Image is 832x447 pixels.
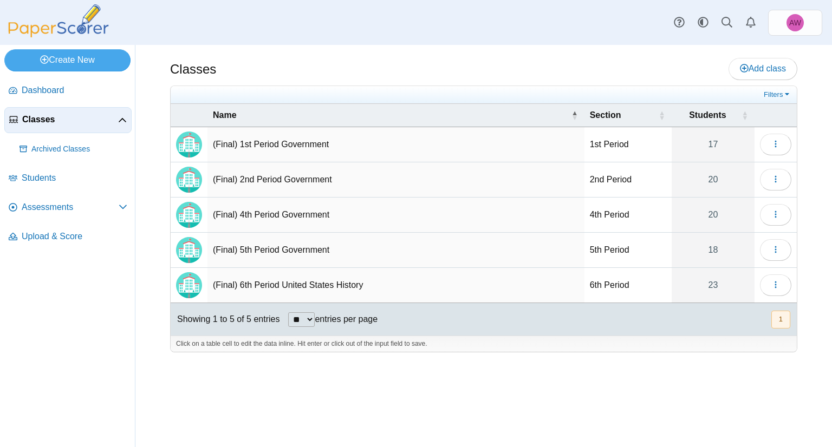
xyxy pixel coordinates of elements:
td: 1st Period [584,127,672,162]
span: Students [22,172,127,184]
td: 6th Period [584,268,672,303]
td: 2nd Period [584,162,672,198]
a: Assessments [4,195,132,221]
a: Dashboard [4,78,132,104]
nav: pagination [770,311,790,328]
img: PaperScorer [4,4,113,37]
span: Students : Activate to sort [742,104,748,127]
span: Adam Williams [786,14,804,31]
img: Locally created class [176,202,202,228]
a: Students [4,166,132,192]
a: 23 [672,268,755,303]
label: entries per page [315,314,378,324]
img: Locally created class [176,237,202,263]
button: 1 [771,311,790,328]
td: 4th Period [584,198,672,233]
a: Alerts [739,11,763,35]
img: Locally created class [176,167,202,193]
a: Archived Classes [15,136,132,162]
a: Create New [4,49,131,71]
a: 17 [672,127,755,162]
a: PaperScorer [4,30,113,39]
span: Upload & Score [22,231,127,242]
a: Classes [4,107,132,133]
span: Archived Classes [31,144,127,155]
span: Students [689,110,726,120]
td: (Final) 4th Period Government [207,198,584,233]
span: Classes [22,114,118,126]
div: Showing 1 to 5 of 5 entries [171,303,279,336]
td: (Final) 1st Period Government [207,127,584,162]
span: Dashboard [22,84,127,96]
h1: Classes [170,60,216,78]
div: Click on a table cell to edit the data inline. Hit enter or click out of the input field to save. [171,336,797,352]
span: Section [590,110,621,120]
a: Upload & Score [4,224,132,250]
a: Add class [729,58,797,80]
span: Name : Activate to invert sorting [571,104,578,127]
span: Adam Williams [789,19,801,27]
a: 20 [672,162,755,197]
td: (Final) 2nd Period Government [207,162,584,198]
td: (Final) 6th Period United States History [207,268,584,303]
a: Adam Williams [768,10,822,36]
img: Locally created class [176,132,202,157]
span: Section : Activate to sort [659,104,665,127]
span: Name [213,110,237,120]
a: 20 [672,198,755,232]
td: (Final) 5th Period Government [207,233,584,268]
span: Add class [740,64,786,73]
span: Assessments [22,201,119,213]
a: 18 [672,233,755,267]
img: Locally created class [176,272,202,298]
a: Filters [761,89,794,100]
td: 5th Period [584,233,672,268]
